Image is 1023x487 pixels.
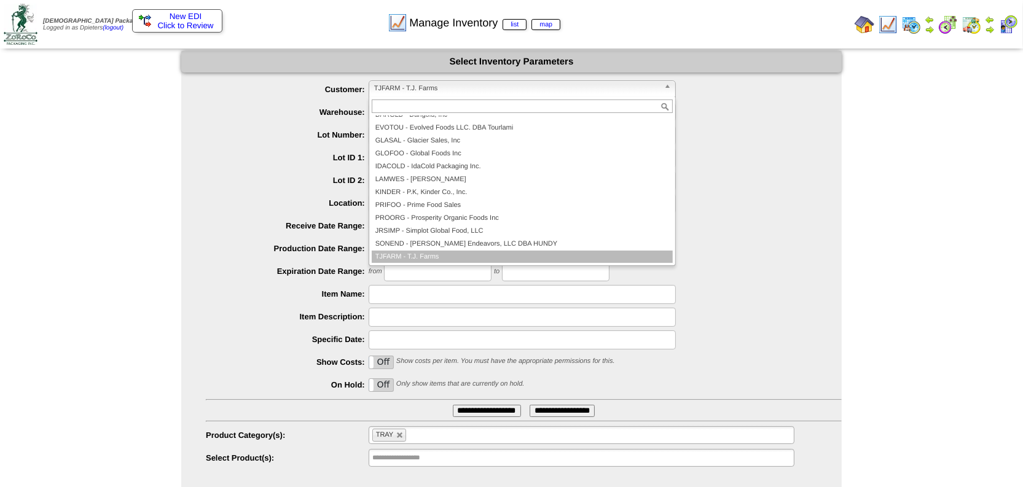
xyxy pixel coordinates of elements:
[372,251,673,263] li: TJFARM - T.J. Farms
[372,160,673,173] li: IDACOLD - IdaCold Packaging Inc.
[206,244,369,253] label: Production Date Range:
[388,13,407,33] img: line_graph.gif
[396,358,615,365] span: Show costs per item. You must have the appropriate permissions for this.
[376,431,394,438] span: TRAY
[372,147,673,160] li: GLOFOO - Global Foods Inc
[206,453,369,462] label: Select Product(s):
[170,12,202,21] span: New EDI
[372,238,673,251] li: SONEND - [PERSON_NAME] Endeavors, LLC DBA HUNDY
[369,379,394,391] label: Off
[139,21,216,30] span: Click to Review
[206,380,369,389] label: On Hold:
[206,431,369,440] label: Product Category(s):
[901,15,921,34] img: calendarprod.gif
[206,130,369,139] label: Lot Number:
[985,15,995,25] img: arrowleft.gif
[494,268,500,276] span: to
[855,15,874,34] img: home.gif
[43,18,146,31] span: Logged in as Dpieters
[374,81,659,96] span: TJFARM - T.J. Farms
[372,173,673,186] li: LAMWES - [PERSON_NAME]
[139,15,151,27] img: ediSmall.gif
[181,51,842,72] div: Select Inventory Parameters
[206,107,369,117] label: Warehouse:
[369,378,394,392] div: OnOff
[103,25,123,31] a: (logout)
[938,15,958,34] img: calendarblend.gif
[206,335,369,344] label: Specific Date:
[372,199,673,212] li: PRIFOO - Prime Food Sales
[206,289,369,298] label: Item Name:
[206,198,369,208] label: Location:
[206,357,369,367] label: Show Costs:
[369,356,394,368] label: Off
[369,356,394,369] div: OnOff
[369,268,382,276] span: from
[206,221,369,230] label: Receive Date Range:
[139,12,216,30] a: New EDI Click to Review
[503,19,527,30] a: list
[372,225,673,238] li: JRSIMP - Simplot Global Food, LLC
[396,381,524,388] span: Only show items that are currently on hold.
[925,15,935,25] img: arrowleft.gif
[206,153,369,162] label: Lot ID 1:
[43,18,146,25] span: [DEMOGRAPHIC_DATA] Packaging
[998,15,1018,34] img: calendarcustomer.gif
[878,15,898,34] img: line_graph.gif
[206,85,369,94] label: Customer:
[372,122,673,134] li: EVOTOU - Evolved Foods LLC. DBA Tourlami
[372,134,673,147] li: GLASAL - Glacier Sales, Inc
[925,25,935,34] img: arrowright.gif
[409,17,560,29] span: Manage Inventory
[372,212,673,225] li: PROORG - Prosperity Organic Foods Inc
[206,267,369,276] label: Expiration Date Range:
[531,19,560,30] a: map
[372,186,673,199] li: KINDER - P.K, Kinder Co., Inc.
[4,4,37,45] img: zoroco-logo-small.webp
[206,176,369,185] label: Lot ID 2:
[962,15,981,34] img: calendarinout.gif
[985,25,995,34] img: arrowright.gif
[206,312,369,321] label: Item Description:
